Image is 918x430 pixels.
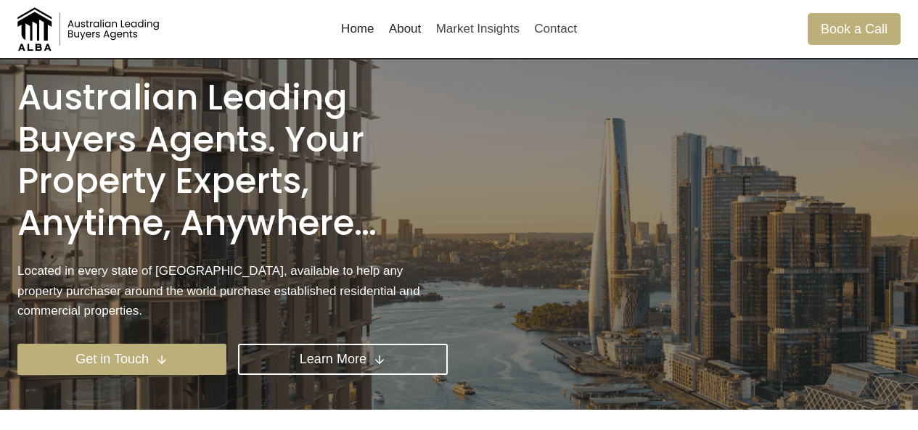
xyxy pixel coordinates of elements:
[334,12,382,46] a: Home
[527,12,584,46] a: Contact
[238,344,447,375] a: Learn More
[17,77,448,244] h1: Australian Leading Buyers Agents. Your property experts, anytime, anywhere…
[334,12,584,46] nav: Primary Navigation
[75,349,149,370] span: Get in Touch
[428,12,527,46] a: Market Insights
[17,344,226,375] a: Get in Touch
[382,12,429,46] a: About
[808,13,901,44] a: Book a Call
[17,7,163,51] img: Australian Leading Buyers Agents
[300,349,366,370] span: Learn More
[17,261,448,321] p: Located in every state of [GEOGRAPHIC_DATA], available to help any property purchaser around the ...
